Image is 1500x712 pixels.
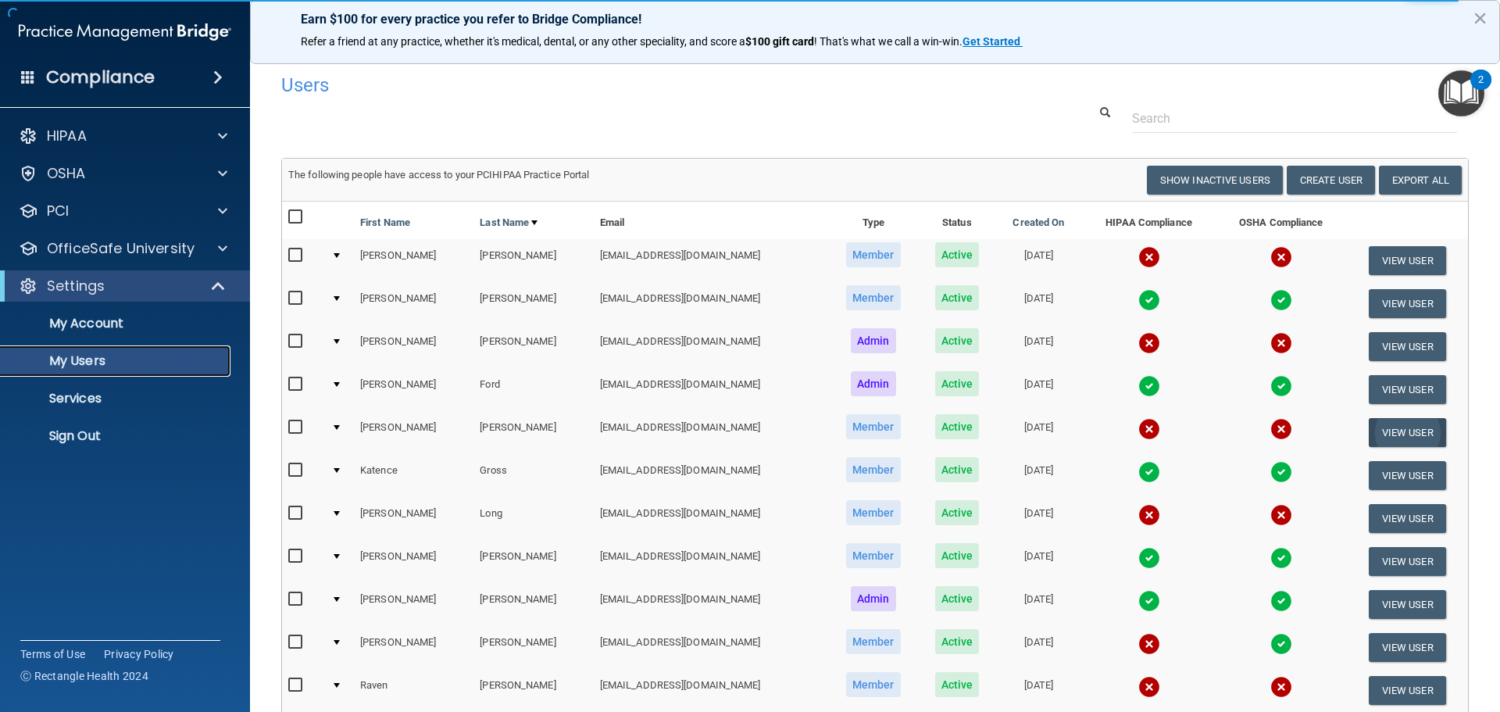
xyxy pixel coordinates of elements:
[594,583,828,626] td: [EMAIL_ADDRESS][DOMAIN_NAME]
[594,325,828,368] td: [EMAIL_ADDRESS][DOMAIN_NAME]
[1138,289,1160,311] img: tick.e7d51cea.svg
[1369,461,1446,490] button: View User
[354,669,473,712] td: Raven
[1369,246,1446,275] button: View User
[995,540,1082,583] td: [DATE]
[19,277,227,295] a: Settings
[473,411,593,454] td: [PERSON_NAME]
[20,646,85,662] a: Terms of Use
[354,454,473,497] td: Katence
[104,646,174,662] a: Privacy Policy
[962,35,1023,48] a: Get Started
[47,164,86,183] p: OSHA
[594,202,828,239] th: Email
[995,583,1082,626] td: [DATE]
[354,540,473,583] td: [PERSON_NAME]
[935,328,980,353] span: Active
[594,669,828,712] td: [EMAIL_ADDRESS][DOMAIN_NAME]
[10,428,223,444] p: Sign Out
[1270,504,1292,526] img: cross.ca9f0e7f.svg
[851,371,896,396] span: Admin
[354,583,473,626] td: [PERSON_NAME]
[828,202,919,239] th: Type
[473,282,593,325] td: [PERSON_NAME]
[354,411,473,454] td: [PERSON_NAME]
[846,457,901,482] span: Member
[473,583,593,626] td: [PERSON_NAME]
[1369,375,1446,404] button: View User
[354,626,473,669] td: [PERSON_NAME]
[1138,332,1160,354] img: cross.ca9f0e7f.svg
[594,239,828,282] td: [EMAIL_ADDRESS][DOMAIN_NAME]
[935,586,980,611] span: Active
[594,540,828,583] td: [EMAIL_ADDRESS][DOMAIN_NAME]
[301,12,1449,27] p: Earn $100 for every practice you refer to Bridge Compliance!
[1138,504,1160,526] img: cross.ca9f0e7f.svg
[1369,633,1446,662] button: View User
[1082,202,1216,239] th: HIPAA Compliance
[846,500,901,525] span: Member
[473,239,593,282] td: [PERSON_NAME]
[995,239,1082,282] td: [DATE]
[851,328,896,353] span: Admin
[1379,166,1462,195] a: Export All
[935,285,980,310] span: Active
[1138,590,1160,612] img: tick.e7d51cea.svg
[354,325,473,368] td: [PERSON_NAME]
[1138,375,1160,397] img: tick.e7d51cea.svg
[935,543,980,568] span: Active
[995,669,1082,712] td: [DATE]
[1138,418,1160,440] img: cross.ca9f0e7f.svg
[1369,332,1446,361] button: View User
[354,497,473,540] td: [PERSON_NAME]
[301,35,745,48] span: Refer a friend at any practice, whether it's medical, dental, or any other speciality, and score a
[1216,202,1346,239] th: OSHA Compliance
[20,668,148,684] span: Ⓒ Rectangle Health 2024
[995,282,1082,325] td: [DATE]
[851,586,896,611] span: Admin
[995,454,1082,497] td: [DATE]
[1138,246,1160,268] img: cross.ca9f0e7f.svg
[19,16,231,48] img: PMB logo
[473,454,593,497] td: Gross
[473,368,593,411] td: Ford
[19,239,227,258] a: OfficeSafe University
[281,75,964,95] h4: Users
[1438,70,1484,116] button: Open Resource Center, 2 new notifications
[47,127,87,145] p: HIPAA
[594,411,828,454] td: [EMAIL_ADDRESS][DOMAIN_NAME]
[846,285,901,310] span: Member
[1138,676,1160,698] img: cross.ca9f0e7f.svg
[1473,5,1487,30] button: Close
[1138,633,1160,655] img: cross.ca9f0e7f.svg
[1369,676,1446,705] button: View User
[19,164,227,183] a: OSHA
[1270,590,1292,612] img: tick.e7d51cea.svg
[10,316,223,331] p: My Account
[594,454,828,497] td: [EMAIL_ADDRESS][DOMAIN_NAME]
[1369,418,1446,447] button: View User
[995,325,1082,368] td: [DATE]
[47,277,105,295] p: Settings
[19,127,227,145] a: HIPAA
[935,414,980,439] span: Active
[1270,332,1292,354] img: cross.ca9f0e7f.svg
[10,391,223,406] p: Services
[846,414,901,439] span: Member
[46,66,155,88] h4: Compliance
[354,282,473,325] td: [PERSON_NAME]
[1138,547,1160,569] img: tick.e7d51cea.svg
[1270,418,1292,440] img: cross.ca9f0e7f.svg
[1287,166,1375,195] button: Create User
[1012,213,1064,232] a: Created On
[935,242,980,267] span: Active
[846,629,901,654] span: Member
[846,672,901,697] span: Member
[935,672,980,697] span: Active
[1147,166,1283,195] button: Show Inactive Users
[473,325,593,368] td: [PERSON_NAME]
[1270,289,1292,311] img: tick.e7d51cea.svg
[354,368,473,411] td: [PERSON_NAME]
[360,213,410,232] a: First Name
[745,35,814,48] strong: $100 gift card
